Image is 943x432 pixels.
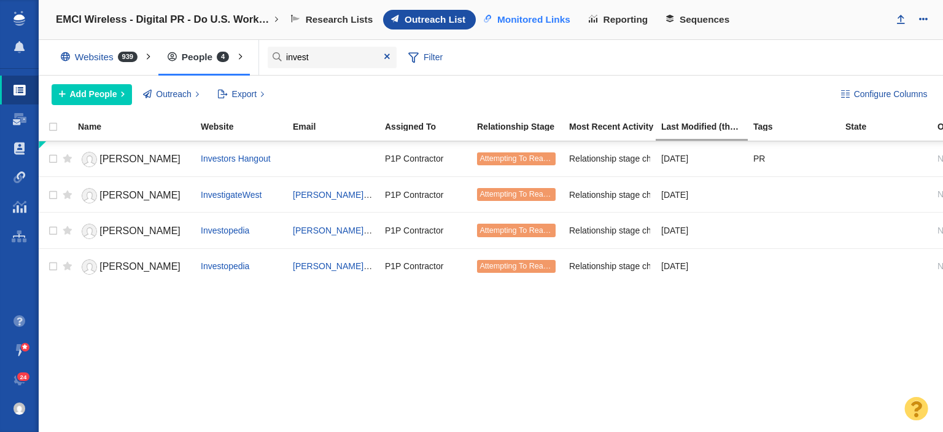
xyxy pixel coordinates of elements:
span: [PERSON_NAME] [99,154,180,164]
a: Last Modified (this project) [661,122,752,133]
span: Sequences [680,14,729,25]
div: P1P Contractor [385,181,466,208]
span: Research Lists [306,14,373,25]
a: Assigned To [385,122,476,133]
span: [PERSON_NAME] [99,190,180,200]
div: Tags [753,122,844,131]
span: Filter [401,46,450,69]
div: Relationship Stage [477,122,568,131]
span: Attempting To Reach (1 try) [479,190,573,198]
a: Website [201,122,292,133]
td: Attempting To Reach (1 try) [471,141,564,177]
span: [PERSON_NAME] [99,261,180,272]
a: Tags [753,122,844,133]
h4: EMCI Wireless - Digital PR - Do U.S. Workers Feel Safe in [DATE]? [56,14,271,26]
div: [DATE] [661,181,742,208]
button: Add People [52,84,132,105]
span: Attempting To Reach (1 try) [479,154,573,163]
a: InvestigateWest [201,190,262,200]
img: buzzstream_logo_iconsimple.png [14,11,25,26]
div: Websites [52,43,152,71]
div: P1P Contractor [385,217,466,243]
a: Name [78,122,200,133]
div: Email [293,122,384,131]
a: Investors Hangout [201,154,271,163]
div: Assigned To [385,122,476,131]
span: Add People [70,88,117,101]
a: [PERSON_NAME][EMAIL_ADDRESS][PERSON_NAME][DOMAIN_NAME] [293,261,580,271]
a: Investopedia [201,261,249,271]
a: [PERSON_NAME] [78,185,190,206]
a: Email [293,122,384,133]
div: [DATE] [661,146,742,172]
div: Name [78,122,200,131]
a: Sequences [658,10,740,29]
span: 24 [17,372,30,382]
a: [PERSON_NAME] [78,221,190,242]
td: Attempting To Reach (1 try) [471,248,564,284]
span: Attempting To Reach (1 try) [479,226,573,235]
span: Relationship stage changed to: Attempting To Reach, 1 Attempt [569,225,810,236]
span: Configure Columns [854,88,928,101]
a: Reporting [581,10,658,29]
td: Attempting To Reach (1 try) [471,213,564,248]
input: Search [268,47,397,68]
span: Export [232,88,257,101]
span: Monitored Links [497,14,570,25]
div: State [845,122,936,131]
a: Outreach List [383,10,476,29]
span: PR [753,153,765,164]
a: [PERSON_NAME][EMAIL_ADDRESS][PERSON_NAME][DOMAIN_NAME] [293,226,580,235]
button: Configure Columns [834,84,934,105]
span: [PERSON_NAME] [99,226,180,236]
a: Research Lists [283,10,383,29]
div: P1P Contractor [385,146,466,172]
div: [DATE] [661,253,742,280]
span: Relationship stage changed to: Unsuccessful - No Reply [569,261,783,272]
div: Website [201,122,292,131]
a: Investopedia [201,226,249,235]
span: Reporting [603,14,648,25]
span: Relationship stage changed to: Unsuccessful - No Reply [569,153,783,164]
a: Relationship Stage [477,122,568,133]
a: [PERSON_NAME][EMAIL_ADDRESS][PERSON_NAME][DOMAIN_NAME] [293,190,580,200]
a: [PERSON_NAME] [78,256,190,278]
div: Most Recent Activity [569,122,660,131]
div: P1P Contractor [385,253,466,280]
a: [PERSON_NAME] [78,149,190,170]
span: Relationship stage changed to: Attempting To Reach, 1 Attempt [569,189,810,200]
a: State [845,122,936,133]
span: Attempting To Reach (1 try) [479,262,573,270]
span: Outreach List [405,14,465,25]
div: [DATE] [661,217,742,243]
button: Export [211,84,271,105]
img: c9363fb76f5993e53bff3b340d5c230a [14,403,26,415]
td: Attempting To Reach (1 try) [471,176,564,212]
div: Date the Contact information in this project was last edited [661,122,752,131]
button: Outreach [136,84,206,105]
span: 939 [118,52,138,62]
a: Monitored Links [476,10,581,29]
span: Outreach [156,88,192,101]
